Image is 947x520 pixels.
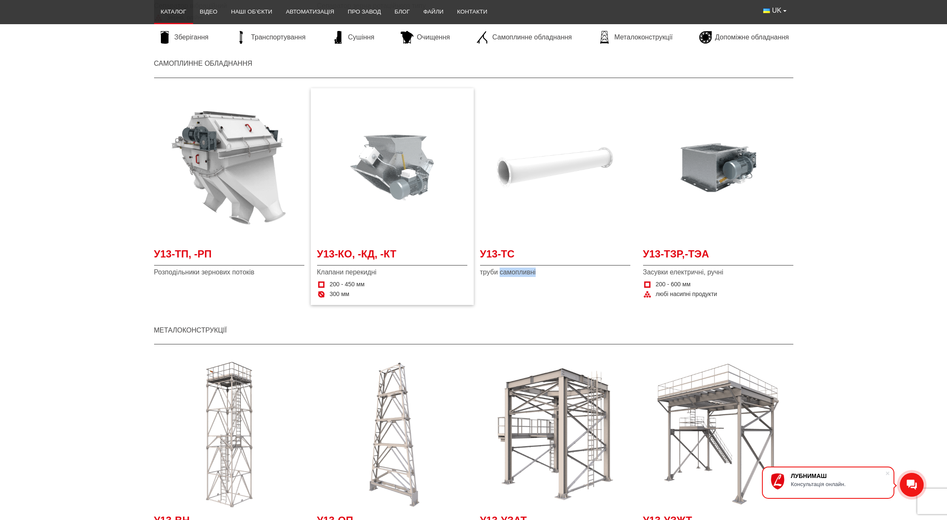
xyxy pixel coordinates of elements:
a: У13-ТЗР,-ТЭА [643,247,793,266]
a: Детальніше У13-КО, -КД, -КТ [317,92,467,243]
span: Сушіння [348,33,374,42]
a: У13-ТП, -РП [154,247,304,266]
div: ЛУБНИМАШ [791,472,885,479]
img: Українська [763,8,770,13]
a: Детальніше У13-УЗЖТ [643,359,793,509]
span: Зберігання [174,33,209,42]
button: UK [756,3,793,19]
a: Транспортування [230,31,310,44]
a: У13-ТС [480,247,630,266]
a: Детальніше У13-ВН [154,359,304,509]
div: Консультація онлайн. [791,481,885,487]
a: Самоплинне обладнання [472,31,576,44]
a: Автоматизація [279,3,341,21]
span: 200 - 600 мм [656,280,691,289]
a: Детальніше У13-ТП, -РП [154,92,304,243]
span: любі насипні продукти [656,290,717,299]
span: 200 - 450 мм [330,280,365,289]
span: Самоплинне обладнання [492,33,572,42]
a: Про завод [341,3,388,21]
a: Блог [388,3,416,21]
a: Детальніше У13-УЗАТ [480,359,630,509]
span: Клапани перекидні [317,268,467,277]
span: Засувки електричні, ручні [643,268,793,277]
span: труби самопливні [480,268,630,277]
a: Наші об’єкти [224,3,279,21]
a: У13-КО, -КД, -КТ [317,247,467,266]
a: Сушіння [328,31,379,44]
span: Розподільники зернових потоків [154,268,304,277]
a: Каталог [154,3,193,21]
a: Самоплинне обладнання [154,60,253,67]
a: Контакти [450,3,494,21]
a: Детальніше У13-ТС [480,92,630,243]
a: Детальніше У13-ОП [317,359,467,509]
a: Зберігання [154,31,213,44]
a: Допоміжне обладнання [695,31,793,44]
span: Допоміжне обладнання [715,33,789,42]
a: Металоконструкції [594,31,677,44]
a: Очищення [396,31,454,44]
span: UK [772,6,781,15]
a: Детальніше У13-ТЗР,-ТЭА [643,92,793,243]
span: Металоконструкції [614,33,672,42]
a: Файли [416,3,450,21]
span: 300 мм [330,290,350,299]
a: Відео [193,3,225,21]
a: Металоконструкції [154,327,227,334]
span: Транспортування [251,33,306,42]
span: Очищення [417,33,450,42]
